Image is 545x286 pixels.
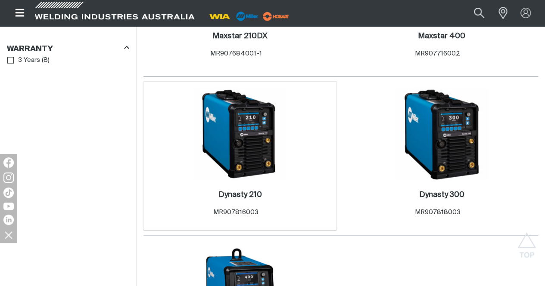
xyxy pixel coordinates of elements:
[212,32,268,40] h2: Maxstar 210DX
[3,215,14,225] img: LinkedIn
[260,10,292,23] img: miller
[210,50,262,57] span: MR907684001-1
[414,209,460,215] span: MR907818003
[213,209,258,215] span: MR907816003
[464,3,494,23] button: Search products
[3,157,14,168] img: Facebook
[415,50,460,57] span: MR907716002
[396,88,488,180] img: Dynasty 300
[218,191,262,199] h2: Dynasty 210
[419,190,464,200] a: Dynasty 300
[218,190,262,200] a: Dynasty 210
[260,13,292,19] a: miller
[7,55,40,66] a: 3 Years
[3,203,14,210] img: YouTube
[517,232,536,252] button: Scroll to top
[194,88,286,180] img: Dynasty 210
[419,191,464,199] h2: Dynasty 300
[7,43,129,55] div: Warranty
[454,3,494,23] input: Product name or item number...
[3,172,14,183] img: Instagram
[1,228,16,242] img: hide socials
[212,31,268,41] a: Maxstar 210DX
[7,44,53,54] h3: Warranty
[3,188,14,198] img: TikTok
[418,31,465,41] a: Maxstar 400
[18,55,40,65] span: 3 Years
[42,55,50,65] span: ( 8 )
[418,32,465,40] h2: Maxstar 400
[7,55,129,66] ul: Warranty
